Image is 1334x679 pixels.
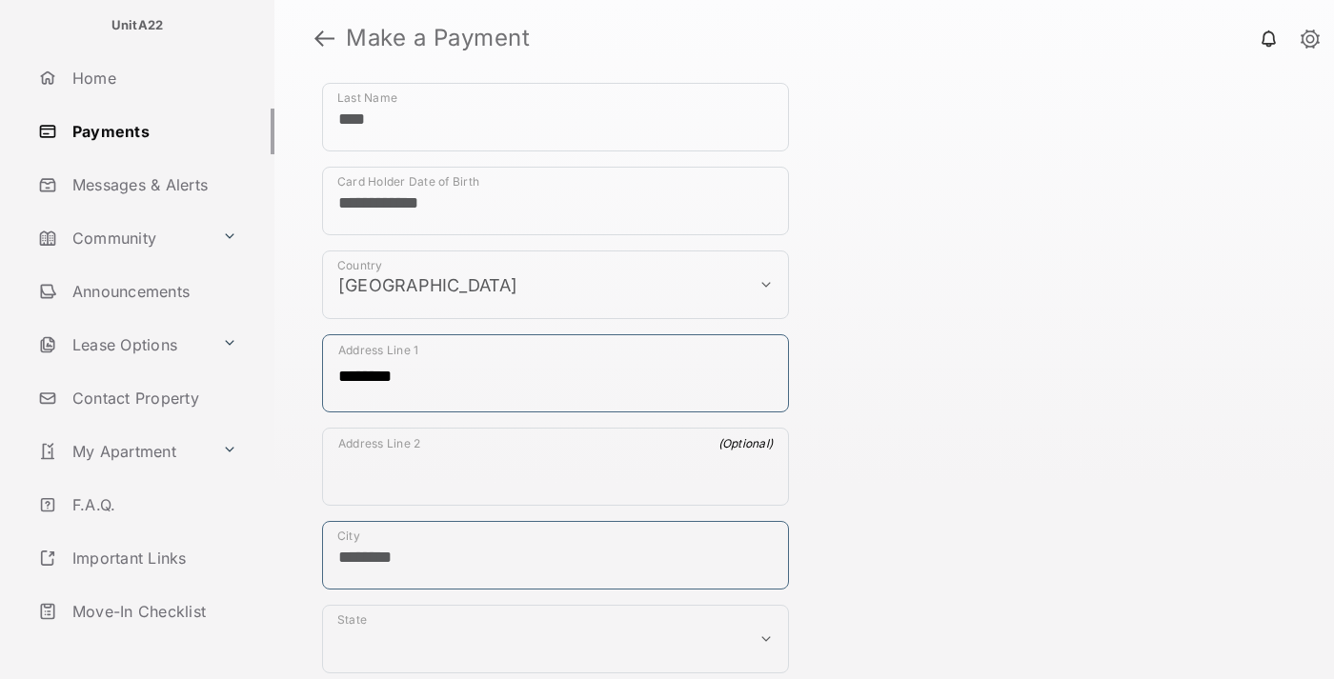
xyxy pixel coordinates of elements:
[30,482,274,528] a: F.A.Q.
[322,605,789,673] div: payment_method_screening[postal_addresses][administrativeArea]
[111,16,164,35] p: UnitA22
[30,215,214,261] a: Community
[30,429,214,474] a: My Apartment
[30,535,245,581] a: Important Links
[30,109,274,154] a: Payments
[30,375,274,421] a: Contact Property
[30,589,274,634] a: Move-In Checklist
[346,27,530,50] strong: Make a Payment
[322,334,789,412] div: payment_method_screening[postal_addresses][addressLine1]
[30,322,214,368] a: Lease Options
[30,162,274,208] a: Messages & Alerts
[322,521,789,589] div: payment_method_screening[postal_addresses][locality]
[322,428,789,506] div: payment_method_screening[postal_addresses][addressLine2]
[322,250,789,319] div: payment_method_screening[postal_addresses][country]
[30,269,274,314] a: Announcements
[30,55,274,101] a: Home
